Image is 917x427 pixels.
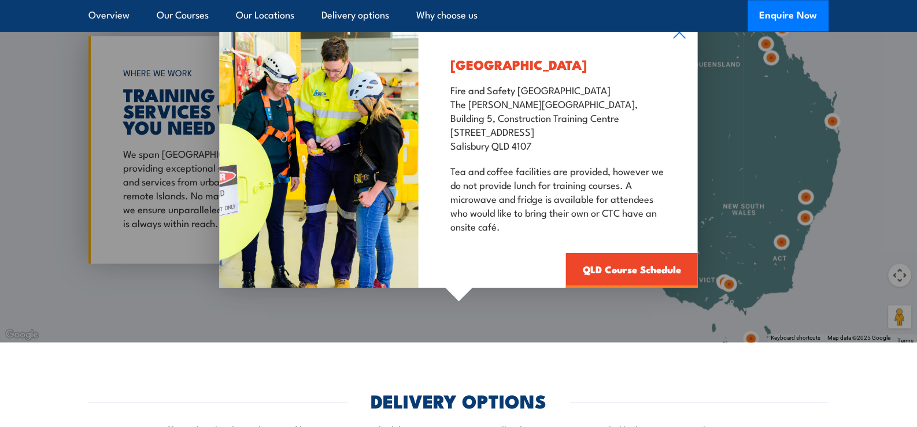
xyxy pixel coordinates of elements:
[566,253,698,288] a: QLD Course Schedule
[450,164,665,233] p: Tea and coffee facilities are provided, however we do not provide lunch for training courses. A m...
[450,58,665,71] h3: [GEOGRAPHIC_DATA]
[450,83,665,152] p: Fire and Safety [GEOGRAPHIC_DATA] The [PERSON_NAME][GEOGRAPHIC_DATA], Building 5, Construction Tr...
[371,392,546,409] h2: DELIVERY OPTIONS
[220,14,419,288] img: Confined space entry training showing a trainer and two learners with a gas test monitor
